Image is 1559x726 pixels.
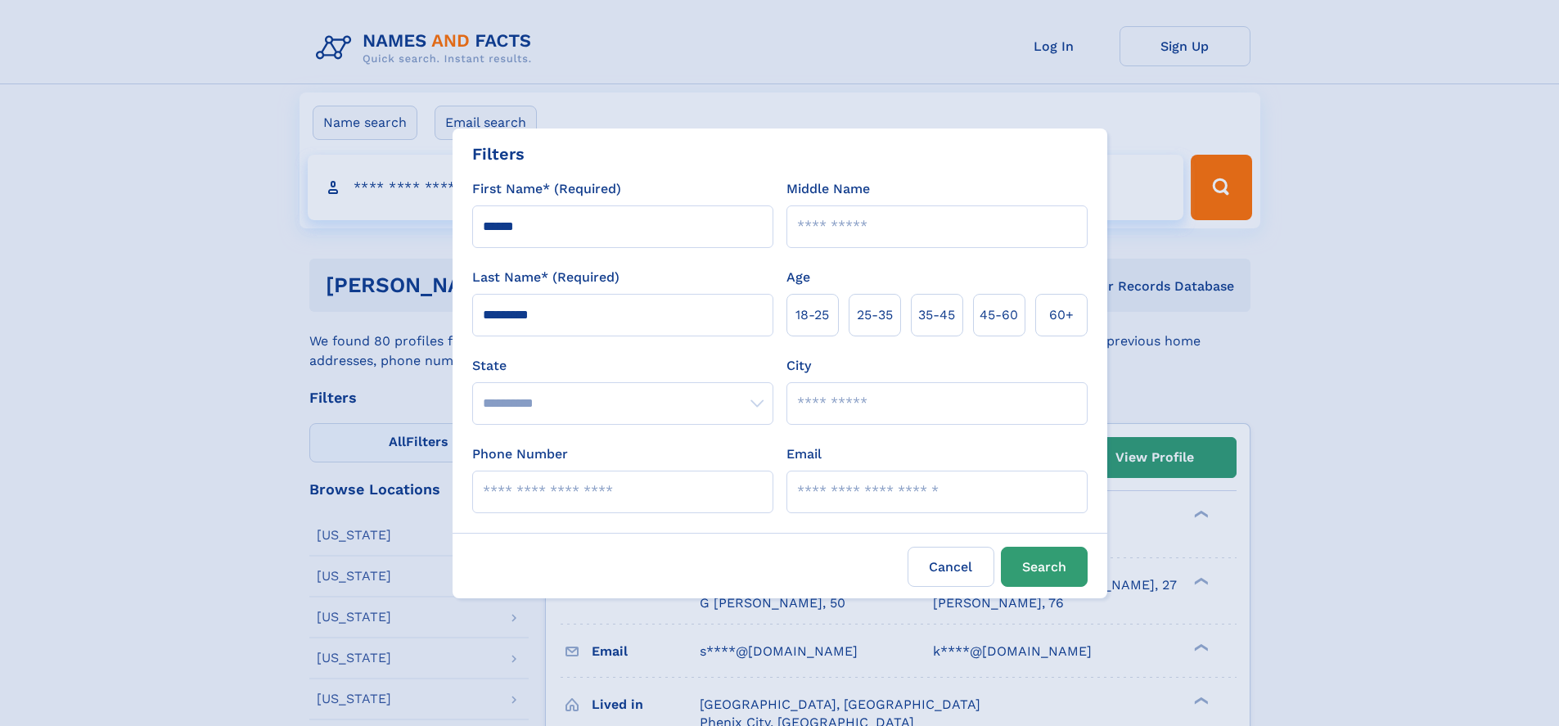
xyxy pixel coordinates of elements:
[472,444,568,464] label: Phone Number
[472,142,525,166] div: Filters
[786,444,822,464] label: Email
[786,179,870,199] label: Middle Name
[1001,547,1088,587] button: Search
[472,179,621,199] label: First Name* (Required)
[472,268,620,287] label: Last Name* (Required)
[980,305,1018,325] span: 45‑60
[472,356,773,376] label: State
[795,305,829,325] span: 18‑25
[786,356,811,376] label: City
[908,547,994,587] label: Cancel
[1049,305,1074,325] span: 60+
[786,268,810,287] label: Age
[857,305,893,325] span: 25‑35
[918,305,955,325] span: 35‑45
